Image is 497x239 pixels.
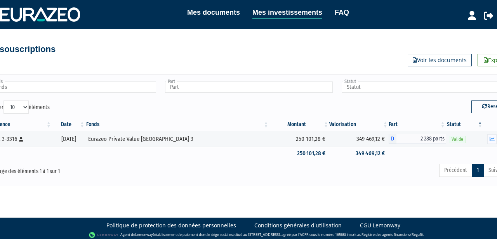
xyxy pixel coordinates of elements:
div: [DATE] [55,135,83,143]
span: Valide [449,136,466,143]
td: 250 101,28 € [269,147,329,160]
i: [Français] Personne physique [19,137,23,142]
div: Eurazeo Private Value [GEOGRAPHIC_DATA] 3 [88,135,266,143]
span: 2 288 parts [396,134,446,144]
th: Statut : activer pour trier la colonne par ordre d&eacute;croissant [446,118,483,131]
a: 1 [472,164,484,177]
img: logo-lemonway.png [89,231,119,239]
a: Lemonway [135,232,153,237]
a: CGU Lemonway [360,222,400,229]
a: FAQ [335,7,349,18]
th: Valorisation: activer pour trier la colonne par ordre croissant [329,118,389,131]
span: D [389,134,396,144]
a: Politique de protection des données personnelles [106,222,236,229]
div: - Agent de (établissement de paiement dont le siège social est situé au [STREET_ADDRESS], agréé p... [8,231,489,239]
td: 349 469,12 € [329,147,389,160]
th: Part: activer pour trier la colonne par ordre croissant [389,118,446,131]
a: Registre des agents financiers (Regafi) [361,232,423,237]
td: 250 101,28 € [269,131,329,147]
a: Précédent [439,164,472,177]
a: Mes investissements [252,7,322,19]
div: D - Eurazeo Private Value Europe 3 [389,134,446,144]
th: Montant: activer pour trier la colonne par ordre croissant [269,118,329,131]
a: Conditions générales d'utilisation [254,222,342,229]
td: 349 469,12 € [329,131,389,147]
th: Fonds: activer pour trier la colonne par ordre croissant [85,118,269,131]
th: Date: activer pour trier la colonne par ordre croissant [52,118,85,131]
a: Voir les documents [408,54,472,66]
a: Mes documents [187,7,240,18]
select: Afficheréléments [3,100,29,114]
